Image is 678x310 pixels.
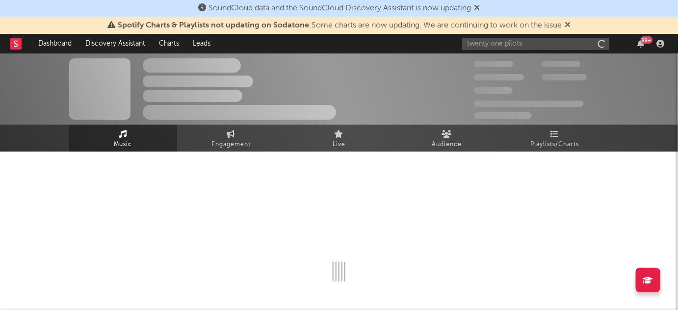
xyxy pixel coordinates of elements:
[542,61,580,67] span: 100.000
[542,74,587,80] span: 1.000.000
[118,22,309,29] span: Spotify Charts & Playlists not updating on Sodatone
[474,87,513,94] span: 100.000
[638,40,645,48] button: 99+
[186,34,217,53] a: Leads
[474,74,524,80] span: 50.000.000
[69,125,177,152] a: Music
[501,125,609,152] a: Playlists/Charts
[31,34,78,53] a: Dashboard
[474,61,513,67] span: 300.000
[152,34,186,53] a: Charts
[474,4,480,12] span: Dismiss
[462,38,609,50] input: Search for artists
[114,139,132,151] span: Music
[118,22,562,29] span: : Some charts are now updating. We are continuing to work on the issue
[393,125,501,152] a: Audience
[177,125,285,152] a: Engagement
[211,139,251,151] span: Engagement
[565,22,571,29] span: Dismiss
[333,139,345,151] span: Live
[531,139,579,151] span: Playlists/Charts
[285,125,393,152] a: Live
[474,112,532,119] span: Jump Score: 85.0
[209,4,471,12] span: SoundCloud data and the SoundCloud Discovery Assistant is now updating
[474,101,584,107] span: 50.000.000 Monthly Listeners
[432,139,462,151] span: Audience
[641,36,653,44] div: 99 +
[78,34,152,53] a: Discovery Assistant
